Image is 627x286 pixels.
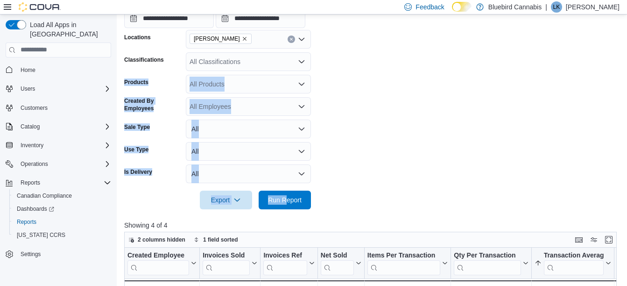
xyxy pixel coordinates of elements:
button: Export [200,191,252,209]
button: Inventory [17,140,47,151]
span: Reports [17,218,36,226]
span: LK [553,1,560,13]
button: Created Employee [127,251,197,275]
div: Items Per Transaction [367,251,441,275]
span: Operations [17,158,111,170]
button: Reports [9,215,115,229]
label: Is Delivery [124,168,152,176]
span: Reports [21,179,40,186]
span: Reports [13,216,111,228]
span: Load All Apps in [GEOGRAPHIC_DATA] [26,20,111,39]
button: Catalog [2,120,115,133]
button: All [186,120,311,138]
button: Qty Per Transaction [454,251,528,275]
label: Products [124,79,148,86]
button: Keyboard shortcuts [573,234,585,245]
p: Showing 4 of 4 [124,221,621,230]
span: Customers [21,104,48,112]
button: Clear input [288,36,295,43]
span: 2 columns hidden [138,236,185,243]
label: Use Type [124,146,148,153]
button: All [186,142,311,161]
button: Inventory [2,139,115,152]
div: Luma Khoury [551,1,562,13]
input: Press the down key to open a popover containing a calendar. [124,9,214,28]
span: Catalog [21,123,40,130]
span: Dashboards [17,205,54,213]
span: Reports [17,177,111,188]
button: Catalog [17,121,43,132]
button: Operations [17,158,52,170]
button: Invoices Sold [203,251,257,275]
button: Net Sold [321,251,361,275]
button: Users [17,83,39,94]
div: Invoices Sold [203,251,250,260]
span: Settings [17,248,111,260]
div: Invoices Sold [203,251,250,275]
div: Created Employee [127,251,189,275]
span: Canadian Compliance [13,190,111,201]
a: Dashboards [9,202,115,215]
div: Net Sold [321,251,354,260]
button: Items Per Transaction [367,251,448,275]
span: Users [21,85,35,93]
div: Transaction Average [544,251,604,275]
button: Enter fullscreen [603,234,614,245]
button: Reports [2,176,115,189]
button: Invoices Ref [263,251,314,275]
span: Feedback [416,2,444,12]
a: [US_STATE] CCRS [13,229,69,241]
span: 1 field sorted [203,236,238,243]
span: Settings [21,250,41,258]
span: [PERSON_NAME] [194,34,240,43]
button: Transaction Average [535,251,611,275]
span: Inventory [21,142,43,149]
button: All [186,164,311,183]
span: Users [17,83,111,94]
nav: Complex example [6,59,111,286]
span: Run Report [268,195,302,205]
button: Open list of options [298,58,305,65]
div: Created Employee [127,251,189,260]
a: Settings [17,249,44,260]
a: Reports [13,216,40,228]
a: Customers [17,102,51,114]
div: Qty Per Transaction [454,251,521,275]
span: Catalog [17,121,111,132]
button: Canadian Compliance [9,189,115,202]
button: Operations [2,157,115,171]
img: Cova [19,2,61,12]
a: Home [17,64,39,76]
div: Transaction Average [544,251,604,260]
button: Open list of options [298,36,305,43]
button: Run Report [259,191,311,209]
button: 1 field sorted [190,234,242,245]
button: Reports [17,177,44,188]
span: [US_STATE] CCRS [17,231,65,239]
button: Customers [2,101,115,114]
span: Canadian Compliance [17,192,72,200]
button: Display options [588,234,599,245]
span: Export [205,191,247,209]
span: Almonte [190,34,252,44]
div: Qty Per Transaction [454,251,521,260]
span: Washington CCRS [13,229,111,241]
a: Canadian Compliance [13,190,76,201]
label: Created By Employees [124,97,182,112]
button: Home [2,63,115,77]
button: Open list of options [298,103,305,110]
span: Customers [17,102,111,114]
button: [US_STATE] CCRS [9,229,115,242]
a: Dashboards [13,203,58,214]
button: 2 columns hidden [125,234,189,245]
button: Users [2,82,115,95]
p: Bluebird Cannabis [488,1,542,13]
label: Locations [124,34,151,41]
span: Inventory [17,140,111,151]
button: Open list of options [298,80,305,88]
div: Invoices Ref [263,251,307,275]
p: [PERSON_NAME] [566,1,620,13]
label: Classifications [124,56,164,64]
label: Sale Type [124,123,150,131]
